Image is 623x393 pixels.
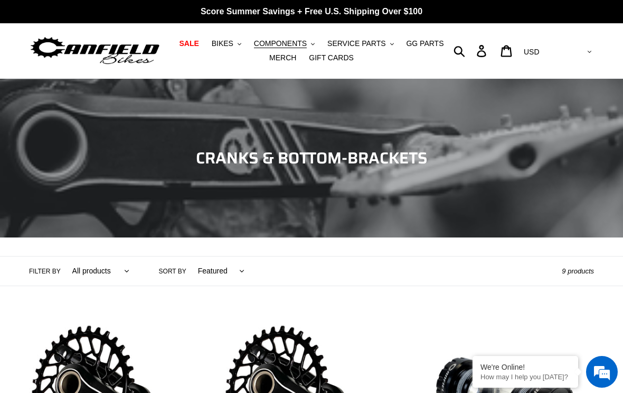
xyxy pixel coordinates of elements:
[406,39,443,48] span: GG PARTS
[480,363,570,371] div: We're Online!
[179,39,199,48] span: SALE
[480,373,570,381] p: How may I help you today?
[159,267,186,276] label: Sort by
[562,267,594,275] span: 9 products
[401,36,449,51] a: GG PARTS
[264,51,301,65] a: MERCH
[212,39,233,48] span: BIKES
[304,51,359,65] a: GIFT CARDS
[249,36,320,51] button: COMPONENTS
[309,53,354,62] span: GIFT CARDS
[29,267,61,276] label: Filter by
[206,36,247,51] button: BIKES
[29,34,161,68] img: Canfield Bikes
[196,145,428,170] span: CRANKS & BOTTOM-BRACKETS
[269,53,296,62] span: MERCH
[322,36,399,51] button: SERVICE PARTS
[174,36,204,51] a: SALE
[254,39,307,48] span: COMPONENTS
[327,39,385,48] span: SERVICE PARTS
